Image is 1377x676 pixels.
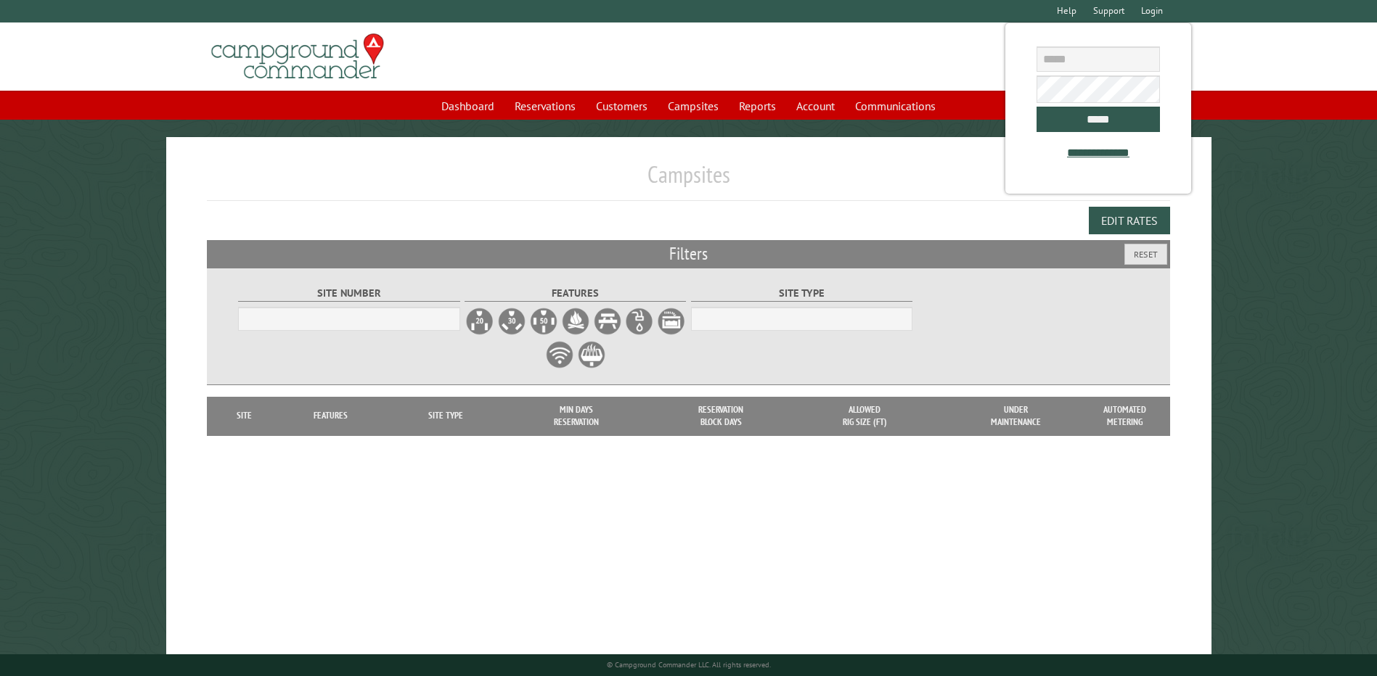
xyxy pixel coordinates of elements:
label: Features [465,285,686,302]
label: Sewer Hookup [657,307,686,336]
th: Min Days Reservation [504,397,649,435]
label: 30A Electrical Hookup [497,307,526,336]
a: Account [788,92,843,120]
label: 50A Electrical Hookup [529,307,558,336]
small: © Campground Commander LLC. All rights reserved. [607,660,771,669]
h2: Filters [207,240,1169,268]
h1: Campsites [207,160,1169,200]
label: Water Hookup [625,307,654,336]
th: Reservation Block Days [648,397,793,435]
label: Site Number [238,285,459,302]
label: WiFi Service [545,340,574,369]
a: Dashboard [433,92,503,120]
th: Site Type [388,397,504,435]
th: Site [214,397,274,435]
th: Automated metering [1096,397,1154,435]
button: Reset [1124,244,1167,265]
a: Reports [730,92,785,120]
button: Edit Rates [1089,207,1170,234]
label: Grill [577,340,606,369]
label: 20A Electrical Hookup [465,307,494,336]
a: Communications [846,92,944,120]
th: Features [274,397,388,435]
a: Reservations [506,92,584,120]
label: Picnic Table [593,307,622,336]
label: Firepit [561,307,590,336]
label: Site Type [691,285,912,302]
a: Campsites [659,92,727,120]
th: Under Maintenance [936,397,1096,435]
a: Customers [587,92,656,120]
th: Allowed Rig Size (ft) [793,397,936,435]
img: Campground Commander [207,28,388,85]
